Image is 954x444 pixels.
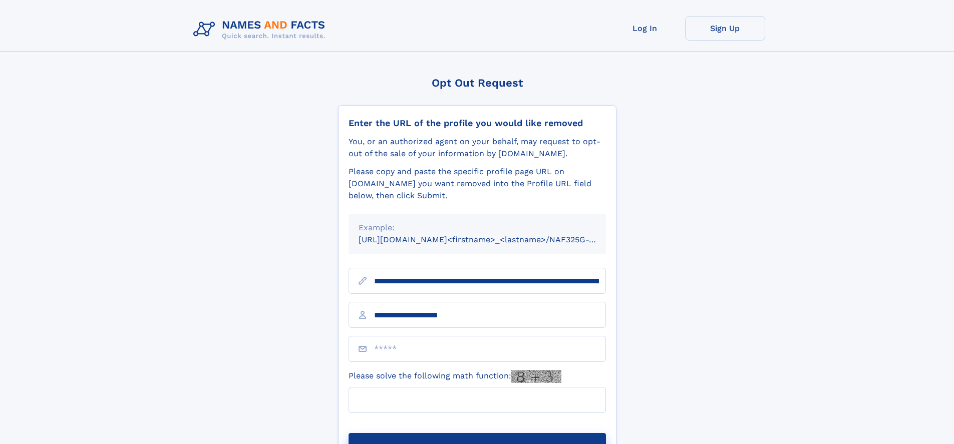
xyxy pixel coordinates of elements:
[605,16,685,41] a: Log In
[359,235,625,244] small: [URL][DOMAIN_NAME]<firstname>_<lastname>/NAF325G-xxxxxxxx
[338,77,616,89] div: Opt Out Request
[349,118,606,129] div: Enter the URL of the profile you would like removed
[685,16,765,41] a: Sign Up
[349,166,606,202] div: Please copy and paste the specific profile page URL on [DOMAIN_NAME] you want removed into the Pr...
[189,16,334,43] img: Logo Names and Facts
[349,136,606,160] div: You, or an authorized agent on your behalf, may request to opt-out of the sale of your informatio...
[349,370,561,383] label: Please solve the following math function:
[359,222,596,234] div: Example:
